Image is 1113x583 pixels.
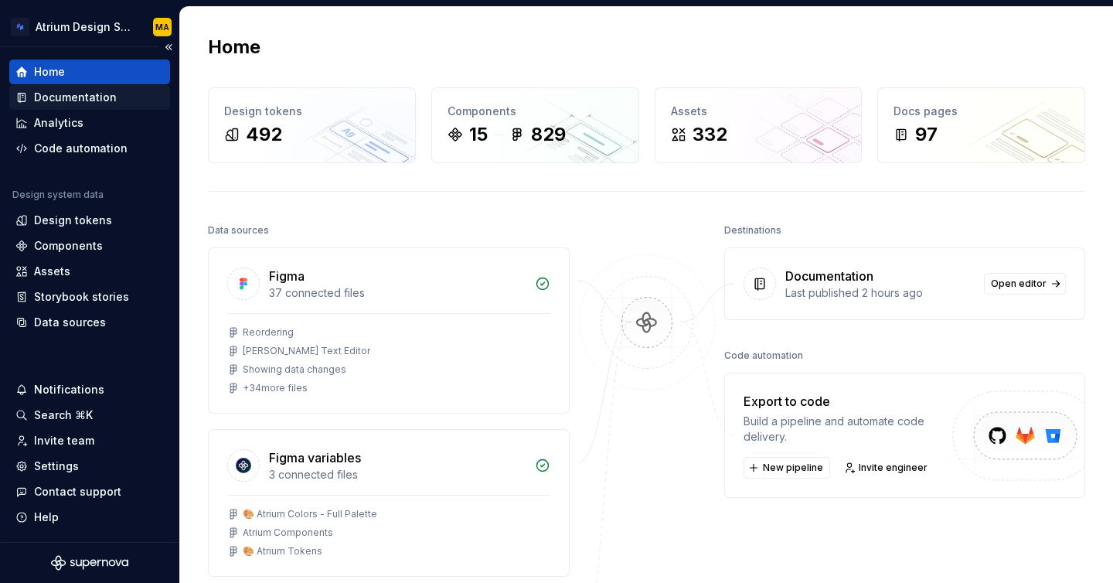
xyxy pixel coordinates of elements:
[9,377,170,402] button: Notifications
[155,21,169,33] div: MA
[469,122,488,147] div: 15
[431,87,639,163] a: Components15829
[915,122,938,147] div: 97
[839,457,934,479] a: Invite engineer
[531,122,566,147] div: 829
[34,115,83,131] div: Analytics
[655,87,863,163] a: Assets332
[744,392,952,411] div: Export to code
[9,136,170,161] a: Code automation
[984,273,1066,295] a: Open editor
[34,64,65,80] div: Home
[9,85,170,110] a: Documentation
[34,382,104,397] div: Notifications
[744,414,952,445] div: Build a pipeline and automate code delivery.
[243,363,346,376] div: Showing data changes
[877,87,1085,163] a: Docs pages97
[12,189,104,201] div: Design system data
[9,259,170,284] a: Assets
[9,310,170,335] a: Data sources
[9,234,170,258] a: Components
[208,429,570,577] a: Figma variables3 connected files🎨 Atrium Colors - Full PaletteAtrium Components🎨 Atrium Tokens
[11,18,29,36] img: d4286e81-bf2d-465c-b469-1298f2b8eabd.png
[34,407,93,423] div: Search ⌘K
[34,213,112,228] div: Design tokens
[243,527,333,539] div: Atrium Components
[208,87,416,163] a: Design tokens492
[269,448,361,467] div: Figma variables
[269,467,526,482] div: 3 connected files
[269,285,526,301] div: 37 connected files
[208,35,260,60] h2: Home
[893,104,1069,119] div: Docs pages
[785,267,873,285] div: Documentation
[448,104,623,119] div: Components
[724,345,803,367] div: Code automation
[243,508,377,520] div: 🎨 Atrium Colors - Full Palette
[34,238,103,254] div: Components
[34,264,70,279] div: Assets
[34,510,59,525] div: Help
[859,462,927,474] span: Invite engineer
[34,459,79,474] div: Settings
[9,285,170,309] a: Storybook stories
[693,122,727,147] div: 332
[269,267,305,285] div: Figma
[34,141,128,156] div: Code automation
[158,36,179,58] button: Collapse sidebar
[9,428,170,453] a: Invite team
[34,433,94,448] div: Invite team
[243,326,294,339] div: Reordering
[763,462,823,474] span: New pipeline
[9,505,170,530] button: Help
[224,104,400,119] div: Design tokens
[9,60,170,84] a: Home
[9,403,170,428] button: Search ⌘K
[724,220,781,241] div: Destinations
[9,479,170,504] button: Contact support
[208,247,570,414] a: Figma37 connected filesReordering[PERSON_NAME] Text EditorShowing data changes+34more files
[243,345,370,357] div: [PERSON_NAME] Text Editor
[991,278,1047,290] span: Open editor
[785,285,975,301] div: Last published 2 hours ago
[9,208,170,233] a: Design tokens
[246,122,282,147] div: 492
[243,382,308,394] div: + 34 more files
[208,220,269,241] div: Data sources
[36,19,134,35] div: Atrium Design System
[34,90,117,105] div: Documentation
[51,555,128,571] svg: Supernova Logo
[243,545,322,557] div: 🎨 Atrium Tokens
[3,10,176,43] button: Atrium Design SystemMA
[744,457,830,479] button: New pipeline
[34,289,129,305] div: Storybook stories
[9,454,170,479] a: Settings
[9,111,170,135] a: Analytics
[671,104,846,119] div: Assets
[34,484,121,499] div: Contact support
[34,315,106,330] div: Data sources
